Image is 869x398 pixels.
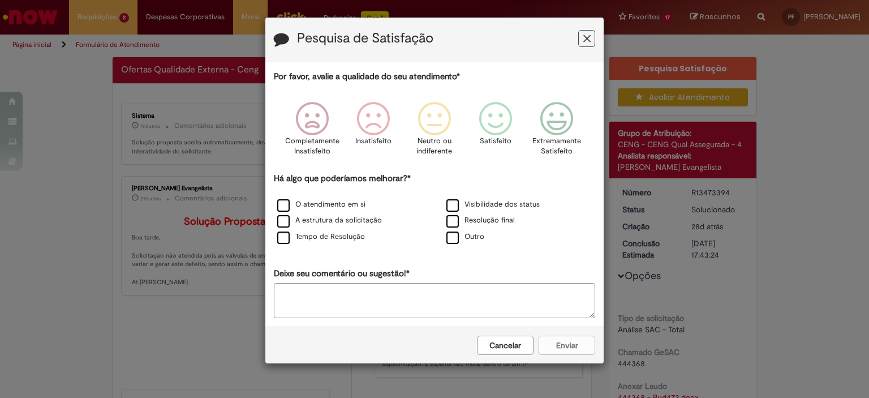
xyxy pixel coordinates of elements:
div: Neutro ou indiferente [406,93,463,171]
label: Pesquisa de Satisfação [297,31,433,46]
label: Por favor, avalie a qualidade do seu atendimento* [274,71,460,83]
div: Extremamente Satisfeito [528,93,586,171]
div: Completamente Insatisfeito [283,93,341,171]
p: Completamente Insatisfeito [285,136,339,157]
p: Extremamente Satisfeito [532,136,581,157]
label: O atendimento em si [277,199,365,210]
button: Cancelar [477,336,534,355]
label: A estrutura da solicitação [277,215,382,226]
label: Deixe seu comentário ou sugestão!* [274,268,410,280]
p: Insatisfeito [355,136,392,147]
label: Resolução final [446,215,515,226]
p: Neutro ou indiferente [414,136,455,157]
div: Satisfeito [467,93,524,171]
div: Há algo que poderíamos melhorar?* [274,173,595,246]
label: Tempo de Resolução [277,232,365,242]
label: Visibilidade dos status [446,199,540,210]
div: Insatisfeito [345,93,402,171]
p: Satisfeito [480,136,511,147]
label: Outro [446,232,484,242]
